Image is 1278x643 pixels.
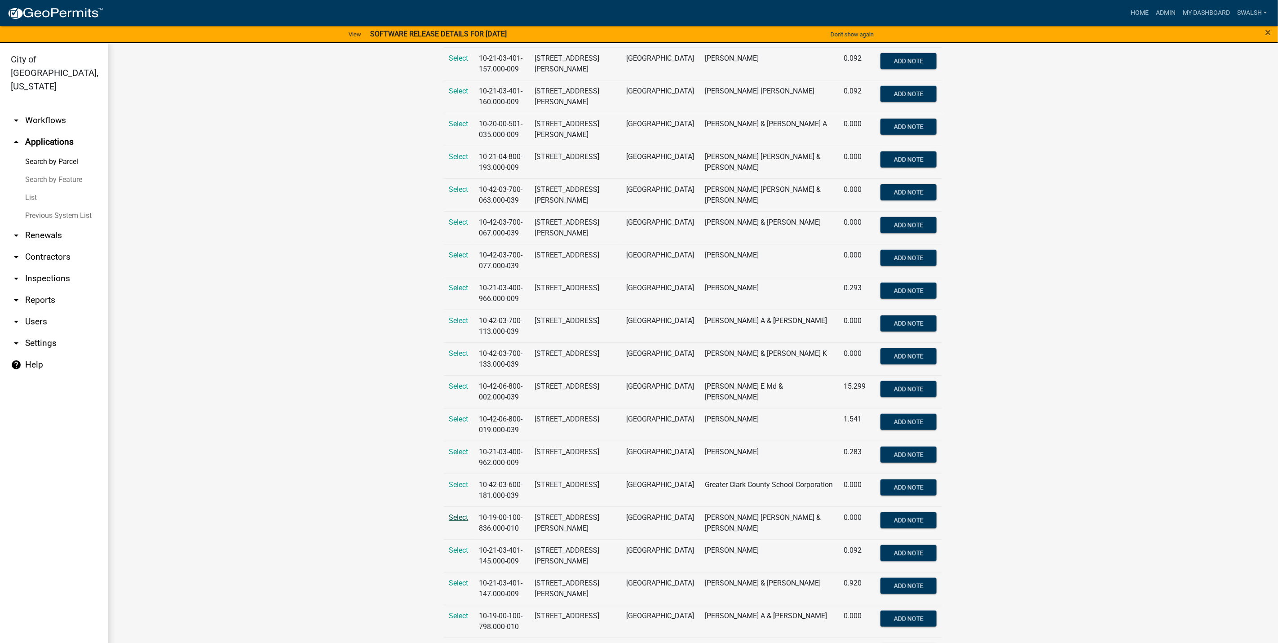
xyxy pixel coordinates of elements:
span: Add Note [894,188,924,195]
button: Add Note [880,217,937,233]
a: My Dashboard [1179,4,1234,22]
td: [STREET_ADDRESS] [529,408,621,441]
td: [STREET_ADDRESS][PERSON_NAME] [529,113,621,146]
td: [GEOGRAPHIC_DATA] [621,277,699,310]
button: Don't show again [827,27,877,42]
td: 10-21-03-401-160.000-009 [474,80,529,113]
td: [PERSON_NAME] [PERSON_NAME] [699,80,838,113]
td: [STREET_ADDRESS] [529,605,621,638]
td: 0.092 [838,539,875,572]
i: arrow_drop_down [11,338,22,349]
span: Add Note [894,385,924,392]
td: [STREET_ADDRESS] [529,474,621,506]
a: Home [1127,4,1152,22]
span: Select [449,448,469,456]
button: Add Note [880,86,937,102]
td: [GEOGRAPHIC_DATA] [621,342,699,375]
span: Select [449,284,469,292]
a: Select [449,612,469,620]
button: Add Note [880,151,937,168]
button: Add Note [880,479,937,496]
span: Add Note [894,123,924,130]
a: Admin [1152,4,1179,22]
a: Select [449,480,469,489]
i: arrow_drop_up [11,137,22,147]
button: Add Note [880,381,937,397]
a: Select [449,349,469,358]
td: [GEOGRAPHIC_DATA] [621,80,699,113]
button: Add Note [880,315,937,332]
td: 0.000 [838,113,875,146]
a: Select [449,579,469,587]
td: [STREET_ADDRESS][PERSON_NAME] [529,539,621,572]
td: [STREET_ADDRESS] [529,146,621,178]
button: Add Note [880,414,937,430]
button: Add Note [880,578,937,594]
span: Add Note [894,221,924,228]
td: 0.000 [838,310,875,342]
td: [GEOGRAPHIC_DATA] [621,113,699,146]
span: Select [449,152,469,161]
td: 10-21-04-800-193.000-009 [474,146,529,178]
td: 10-42-03-600-181.000-039 [474,474,529,506]
td: 10-19-00-100-836.000-010 [474,506,529,539]
td: [PERSON_NAME] A & [PERSON_NAME] [699,605,838,638]
span: Add Note [894,418,924,425]
td: 0.293 [838,277,875,310]
button: Add Note [880,512,937,528]
span: Add Note [894,287,924,294]
span: Add Note [894,319,924,327]
td: 0.000 [838,342,875,375]
a: Select [449,415,469,423]
span: Add Note [894,451,924,458]
td: [GEOGRAPHIC_DATA] [621,47,699,80]
a: Select [449,382,469,390]
td: 15.299 [838,375,875,408]
td: [STREET_ADDRESS] [529,342,621,375]
a: Select [449,120,469,128]
td: 0.000 [838,244,875,277]
a: Select [449,87,469,95]
td: [PERSON_NAME] [699,408,838,441]
td: Greater Clark County School Corporation [699,474,838,506]
td: [PERSON_NAME] [PERSON_NAME] & [PERSON_NAME] [699,146,838,178]
td: [PERSON_NAME] & [PERSON_NAME] K [699,342,838,375]
td: [GEOGRAPHIC_DATA] [621,178,699,211]
td: [PERSON_NAME] E Md & [PERSON_NAME] [699,375,838,408]
td: [STREET_ADDRESS] [529,441,621,474]
button: Add Note [880,283,937,299]
td: [GEOGRAPHIC_DATA] [621,441,699,474]
td: [STREET_ADDRESS] [529,310,621,342]
a: Select [449,251,469,259]
td: 0.000 [838,178,875,211]
td: [STREET_ADDRESS][PERSON_NAME] [529,506,621,539]
span: Add Note [894,254,924,261]
button: Add Note [880,184,937,200]
td: 10-21-03-401-147.000-009 [474,572,529,605]
a: Select [449,316,469,325]
td: [GEOGRAPHIC_DATA] [621,506,699,539]
button: Add Note [880,348,937,364]
td: [STREET_ADDRESS][PERSON_NAME] [529,47,621,80]
td: [GEOGRAPHIC_DATA] [621,211,699,244]
span: Select [449,185,469,194]
button: Add Note [880,447,937,463]
span: Add Note [894,516,924,523]
td: [STREET_ADDRESS][PERSON_NAME] [529,80,621,113]
span: Add Note [894,352,924,359]
td: 10-19-00-100-798.000-010 [474,605,529,638]
td: 10-21-03-401-157.000-009 [474,47,529,80]
a: Select [449,546,469,554]
a: Select [449,513,469,522]
td: 0.000 [838,506,875,539]
td: 10-21-03-400-966.000-009 [474,277,529,310]
td: 0.000 [838,211,875,244]
td: 10-42-03-700-067.000-039 [474,211,529,244]
span: Add Note [894,483,924,491]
